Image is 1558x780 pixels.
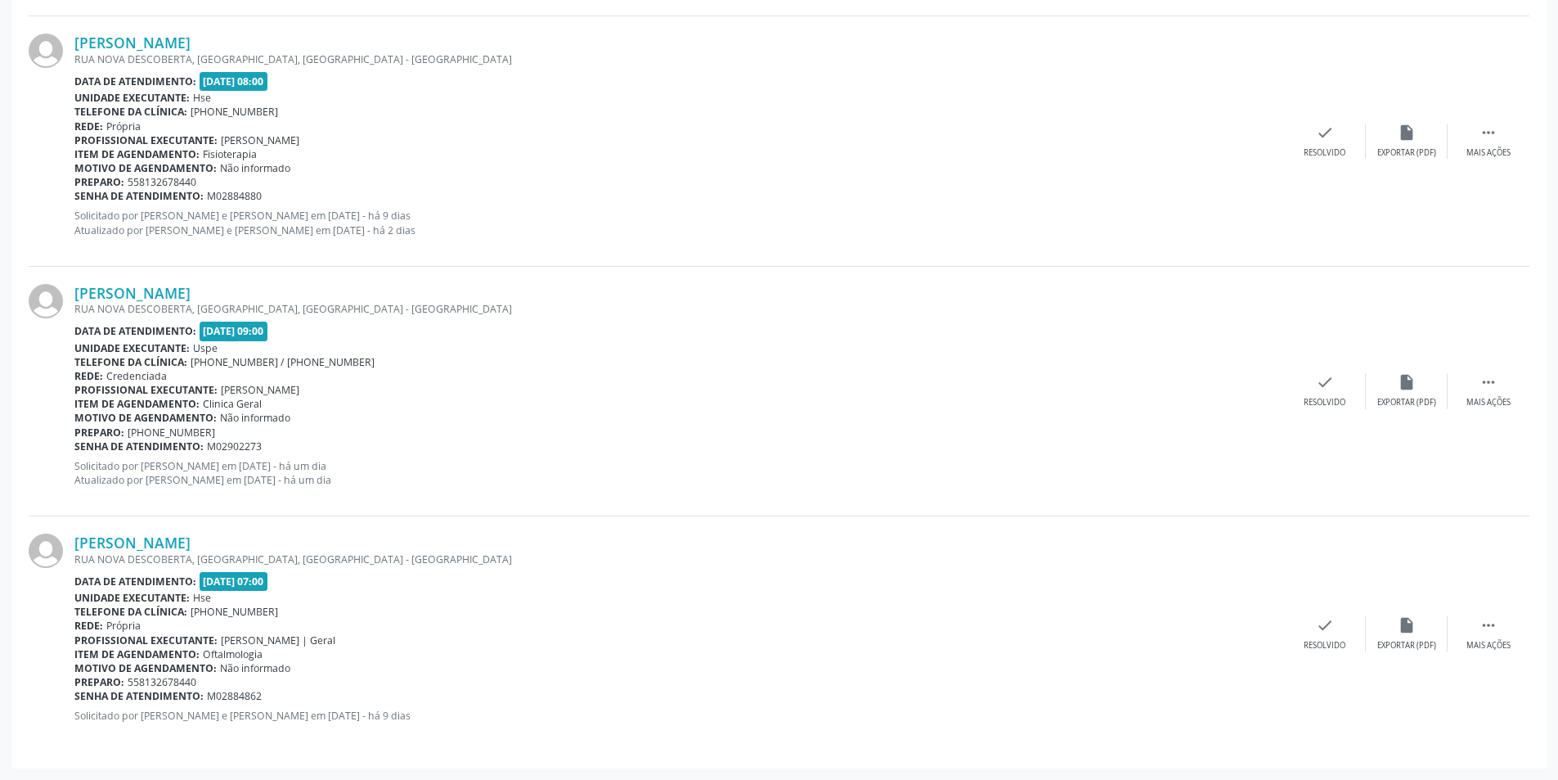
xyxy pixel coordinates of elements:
b: Data de atendimento: [74,575,196,588]
b: Unidade executante: [74,591,190,605]
span: 558132678440 [128,675,196,689]
b: Senha de atendimento: [74,440,204,453]
span: Não informado [220,161,290,175]
i: check [1316,616,1334,634]
i: check [1316,124,1334,142]
a: [PERSON_NAME] [74,284,191,302]
b: Motivo de agendamento: [74,411,217,425]
b: Motivo de agendamento: [74,161,217,175]
span: [PERSON_NAME] [221,383,299,397]
div: Mais ações [1466,640,1511,652]
span: [PERSON_NAME] | Geral [221,633,335,647]
b: Preparo: [74,426,124,440]
div: Exportar (PDF) [1377,147,1436,159]
span: [PHONE_NUMBER] [191,605,278,619]
span: Hse [193,591,211,605]
span: Clinica Geral [203,397,262,411]
span: [PHONE_NUMBER] [128,426,215,440]
div: Resolvido [1304,640,1345,652]
b: Senha de atendimento: [74,689,204,703]
span: Fisioterapia [203,147,257,161]
div: RUA NOVA DESCOBERTA, [GEOGRAPHIC_DATA], [GEOGRAPHIC_DATA] - [GEOGRAPHIC_DATA] [74,52,1284,66]
span: Não informado [220,411,290,425]
div: Exportar (PDF) [1377,640,1436,652]
b: Item de agendamento: [74,147,200,161]
span: M02902273 [207,440,262,453]
b: Senha de atendimento: [74,189,204,203]
span: [PHONE_NUMBER] [191,105,278,119]
b: Profissional executante: [74,633,218,647]
span: [PERSON_NAME] [221,133,299,147]
b: Profissional executante: [74,383,218,397]
span: Hse [193,91,211,105]
b: Unidade executante: [74,91,190,105]
span: [DATE] 09:00 [200,322,268,340]
span: [PHONE_NUMBER] / [PHONE_NUMBER] [191,355,375,369]
span: Credenciada [106,369,167,383]
p: Solicitado por [PERSON_NAME] e [PERSON_NAME] em [DATE] - há 9 dias [74,709,1284,723]
b: Telefone da clínica: [74,105,187,119]
img: img [29,34,63,68]
i:  [1479,124,1497,142]
i: insert_drive_file [1398,373,1416,391]
b: Unidade executante: [74,341,190,355]
a: [PERSON_NAME] [74,34,191,52]
div: RUA NOVA DESCOBERTA, [GEOGRAPHIC_DATA], [GEOGRAPHIC_DATA] - [GEOGRAPHIC_DATA] [74,302,1284,316]
div: Resolvido [1304,147,1345,159]
b: Rede: [74,369,103,383]
span: [DATE] 07:00 [200,572,268,591]
b: Rede: [74,119,103,133]
span: [DATE] 08:00 [200,72,268,91]
img: img [29,534,63,568]
i:  [1479,616,1497,634]
span: Própria [106,119,141,133]
i:  [1479,373,1497,391]
span: Não informado [220,661,290,675]
img: img [29,284,63,318]
a: [PERSON_NAME] [74,534,191,552]
div: RUA NOVA DESCOBERTA, [GEOGRAPHIC_DATA], [GEOGRAPHIC_DATA] - [GEOGRAPHIC_DATA] [74,552,1284,566]
b: Telefone da clínica: [74,605,187,619]
i: insert_drive_file [1398,124,1416,142]
b: Motivo de agendamento: [74,661,217,675]
span: M02884880 [207,189,262,203]
b: Data de atendimento: [74,74,196,88]
span: 558132678440 [128,175,196,189]
b: Item de agendamento: [74,647,200,661]
p: Solicitado por [PERSON_NAME] e [PERSON_NAME] em [DATE] - há 9 dias Atualizado por [PERSON_NAME] e... [74,209,1284,237]
b: Preparo: [74,175,124,189]
i: insert_drive_file [1398,616,1416,634]
div: Exportar (PDF) [1377,397,1436,408]
span: Uspe [193,341,218,355]
b: Item de agendamento: [74,397,200,411]
div: Resolvido [1304,397,1345,408]
span: Oftalmologia [203,647,263,661]
p: Solicitado por [PERSON_NAME] em [DATE] - há um dia Atualizado por [PERSON_NAME] em [DATE] - há um... [74,459,1284,487]
div: Mais ações [1466,397,1511,408]
b: Profissional executante: [74,133,218,147]
b: Data de atendimento: [74,324,196,338]
div: Mais ações [1466,147,1511,159]
b: Telefone da clínica: [74,355,187,369]
span: Própria [106,619,141,633]
b: Preparo: [74,675,124,689]
span: M02884862 [207,689,262,703]
b: Rede: [74,619,103,633]
i: check [1316,373,1334,391]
